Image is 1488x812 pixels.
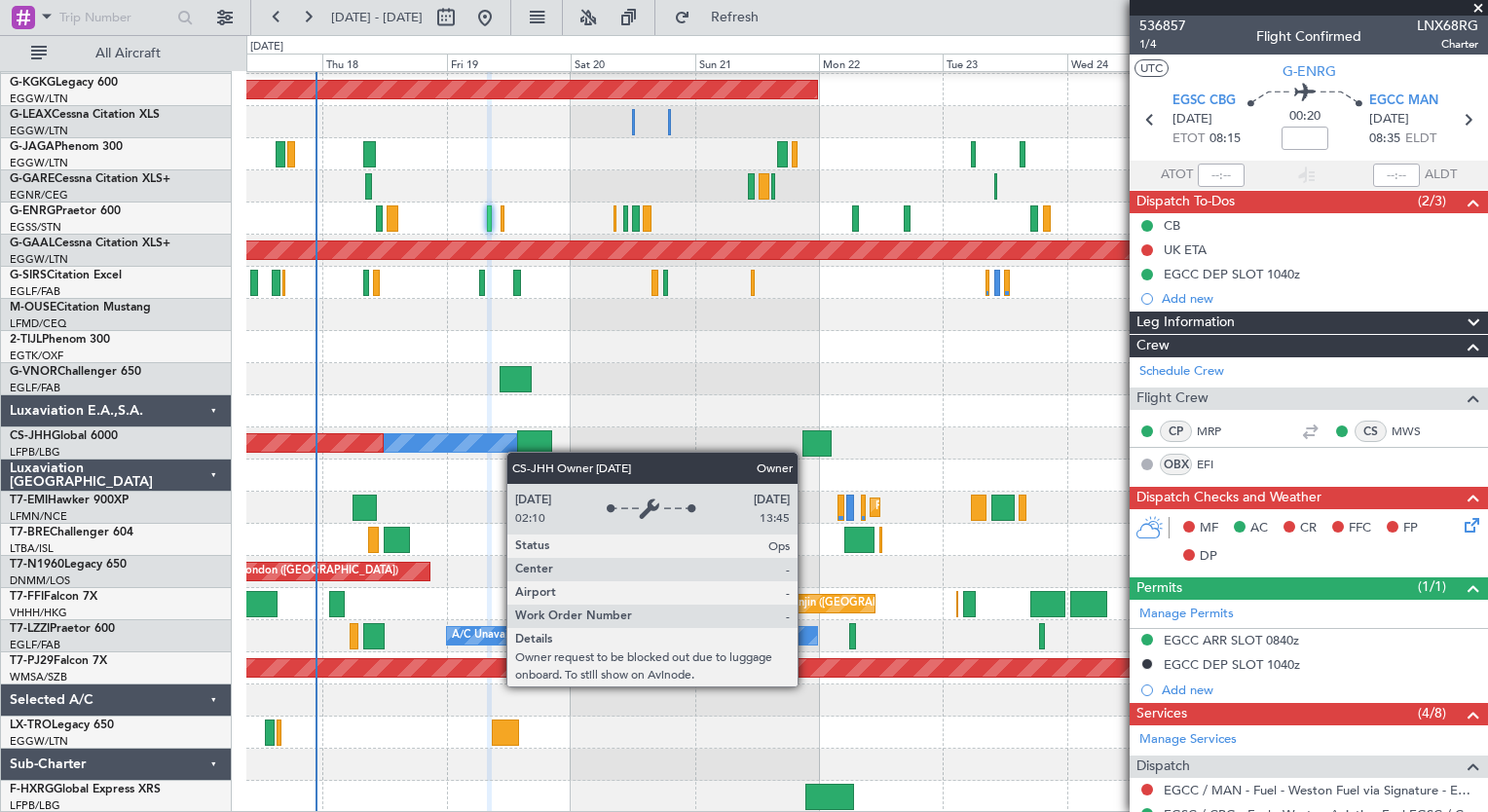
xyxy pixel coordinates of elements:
a: EGLF/FAB [10,381,60,395]
div: Thu 18 [322,54,446,71]
a: G-LEAXCessna Citation XLS [10,109,160,121]
div: [DATE] [250,39,283,55]
a: G-GARECessna Citation XLS+ [10,173,170,185]
span: Refresh [694,11,776,24]
a: G-KGKGLegacy 600 [10,77,118,89]
span: T7-LZZI [10,623,50,635]
div: Tue 23 [943,54,1066,71]
button: UTC [1135,59,1169,77]
span: G-ENRG [1283,61,1336,82]
a: Manage Permits [1139,605,1234,624]
span: 00:20 [1289,107,1321,127]
span: EGSC CBG [1172,92,1236,111]
span: 536857 [1139,16,1186,36]
span: G-SIRS [10,270,47,281]
div: CP [1160,421,1192,442]
div: Wed 24 [1067,54,1191,71]
a: EGGW/LTN [10,92,68,106]
a: LTBA/ISL [10,541,54,556]
button: All Aircraft [21,38,211,69]
a: MWS [1392,423,1435,440]
span: [DATE] - [DATE] [331,9,423,26]
span: Permits [1136,577,1182,600]
a: EGGW/LTN [10,156,68,170]
span: All Aircraft [51,47,205,60]
a: MRP [1197,423,1241,440]
span: EGCC MAN [1369,92,1438,111]
span: G-KGKG [10,77,56,89]
div: Fri 19 [447,54,571,71]
a: T7-FFIFalcon 7X [10,591,97,603]
div: Planned Maint Tianjin ([GEOGRAPHIC_DATA]) [710,589,937,618]
a: LFMD/CEQ [10,316,66,331]
a: 2-TIJLPhenom 300 [10,334,110,346]
span: T7-PJ29 [10,655,54,667]
a: EFI [1197,456,1241,473]
span: G-GARE [10,173,55,185]
div: Wed 17 [199,54,322,71]
span: Charter [1417,36,1478,53]
a: EGSS/STN [10,220,61,235]
span: (4/8) [1418,703,1446,723]
a: G-GAALCessna Citation XLS+ [10,238,170,249]
div: EGCC DEP SLOT 1040z [1164,656,1300,673]
button: Refresh [665,2,782,33]
input: --:-- [1198,164,1245,187]
div: CS [1355,421,1387,442]
a: T7-BREChallenger 604 [10,527,133,538]
span: T7-FFI [10,591,44,603]
span: Services [1136,703,1187,725]
div: EGCC ARR SLOT 0840z [1164,632,1299,648]
div: Add new [1162,682,1478,698]
span: FP [1403,519,1418,538]
span: Crew [1136,335,1170,357]
span: 1/4 [1139,36,1186,53]
a: G-VNORChallenger 650 [10,366,141,378]
span: LX-TRO [10,720,52,731]
span: G-VNOR [10,366,57,378]
a: EGGW/LTN [10,734,68,749]
span: ELDT [1405,129,1436,149]
span: (1/1) [1418,576,1446,597]
span: (2/3) [1418,191,1446,211]
a: EGNR/CEG [10,188,68,203]
span: T7-N1960 [10,559,64,571]
div: OBX [1160,454,1192,475]
a: LFMN/NCE [10,509,67,524]
span: Dispatch To-Dos [1136,191,1235,213]
span: Dispatch [1136,756,1190,778]
a: G-JAGAPhenom 300 [10,141,123,153]
a: Manage Services [1139,730,1237,750]
span: G-GAAL [10,238,55,249]
div: Mon 22 [819,54,943,71]
span: F-HXRG [10,784,54,795]
a: F-HXRGGlobal Express XRS [10,784,161,795]
a: DNMM/LOS [10,573,70,588]
span: ALDT [1425,166,1457,185]
div: A/C Unavailable [GEOGRAPHIC_DATA] ([GEOGRAPHIC_DATA]) [452,621,768,650]
div: Planned Maint [GEOGRAPHIC_DATA] [875,493,1061,522]
div: EGCC DEP SLOT 1040z [1164,266,1300,282]
a: G-ENRGPraetor 600 [10,205,121,217]
a: EGCC / MAN - Fuel - Weston Fuel via Signature - EGCC / MAN [1164,782,1478,798]
span: Flight Crew [1136,388,1209,410]
span: M-OUSE [10,302,56,314]
span: DP [1200,547,1217,567]
div: Sun 21 [695,54,819,71]
span: T7-EMI [10,495,48,506]
span: Dispatch Checks and Weather [1136,487,1321,509]
div: Add new [1162,290,1478,307]
span: FFC [1349,519,1371,538]
a: T7-PJ29Falcon 7X [10,655,107,667]
span: 2-TIJL [10,334,42,346]
span: [DATE] [1172,110,1212,129]
a: T7-N1960Legacy 650 [10,559,127,571]
a: T7-LZZIPraetor 600 [10,623,115,635]
div: AOG Maint London ([GEOGRAPHIC_DATA]) [180,557,398,586]
a: LFPB/LBG [10,445,60,460]
a: G-SIRSCitation Excel [10,270,122,281]
span: 08:15 [1209,129,1241,149]
div: Flight Confirmed [1256,26,1361,47]
span: AC [1250,519,1268,538]
div: CB [1164,217,1180,234]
